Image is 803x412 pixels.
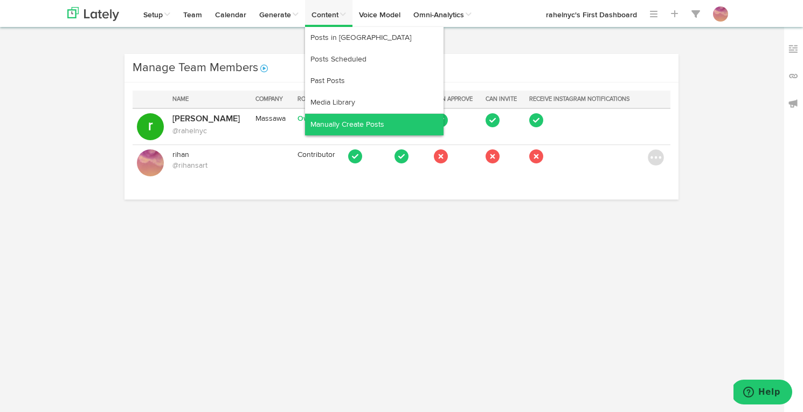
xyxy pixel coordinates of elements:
[430,91,481,108] th: Can Approve
[305,70,444,92] a: Past Posts
[137,149,164,176] img: QcRCkhy7QUeN0TdgmCHf
[293,145,344,181] td: Contributor
[788,98,799,109] img: announcements_off.svg
[251,91,294,108] th: Company
[297,115,321,122] span: Owner
[251,108,294,145] td: Massawa
[133,59,532,77] h3: Manage Team Members
[305,27,444,49] a: Posts in [GEOGRAPHIC_DATA]
[481,91,525,108] th: Can Invite
[305,49,444,70] a: Posts Scheduled
[788,71,799,81] img: links_off.svg
[172,126,247,136] p: @rahelnyc
[733,380,792,407] iframe: Opens a widget where you can find more information
[172,113,247,126] p: [PERSON_NAME]
[67,7,119,21] img: logo_lately_bg_light.svg
[525,91,643,108] th: Receive Instagram Notifications
[788,44,799,54] img: keywords_off.svg
[305,92,444,113] a: Media Library
[137,113,164,140] button: r
[168,91,251,108] th: Name
[293,91,344,108] th: Role
[305,114,444,135] a: Manually Create Posts
[713,6,728,22] img: QcRCkhy7QUeN0TdgmCHf
[172,160,247,171] p: @rihansart
[168,145,251,181] td: rihan
[648,149,664,166] img: icon_menu_button.svg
